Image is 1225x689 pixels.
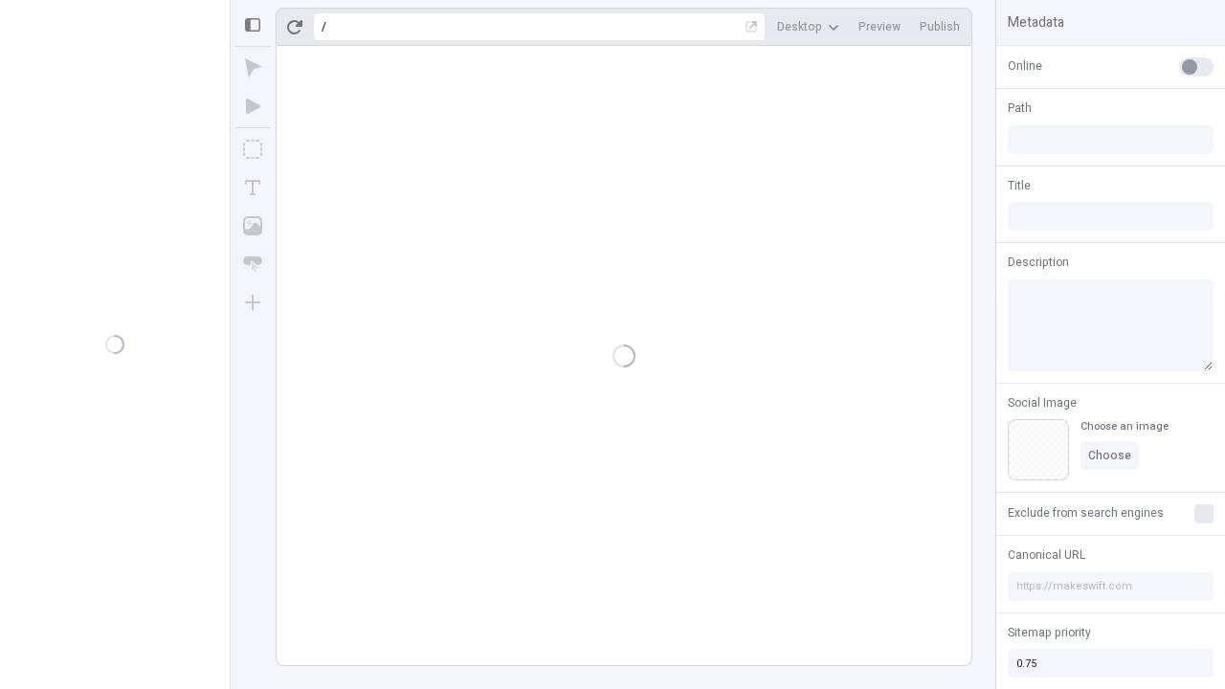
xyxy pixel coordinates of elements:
[1008,100,1032,117] span: Path
[322,19,326,34] div: /
[1008,57,1042,75] span: Online
[1008,624,1091,641] span: Sitemap priority
[235,170,270,205] button: Text
[1088,448,1131,463] span: Choose
[912,12,968,41] button: Publish
[1080,441,1139,470] button: Choose
[858,19,901,34] span: Preview
[920,19,960,34] span: Publish
[1008,504,1164,522] span: Exclude from search engines
[1008,177,1031,194] span: Title
[235,209,270,243] button: Image
[235,132,270,167] button: Box
[1080,419,1169,433] div: Choose an image
[777,19,822,34] span: Desktop
[1008,572,1214,601] input: https://makeswift.com
[1008,394,1077,411] span: Social Image
[851,12,908,41] button: Preview
[235,247,270,281] button: Button
[769,12,847,41] button: Desktop
[1008,254,1069,271] span: Description
[1008,546,1085,564] span: Canonical URL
